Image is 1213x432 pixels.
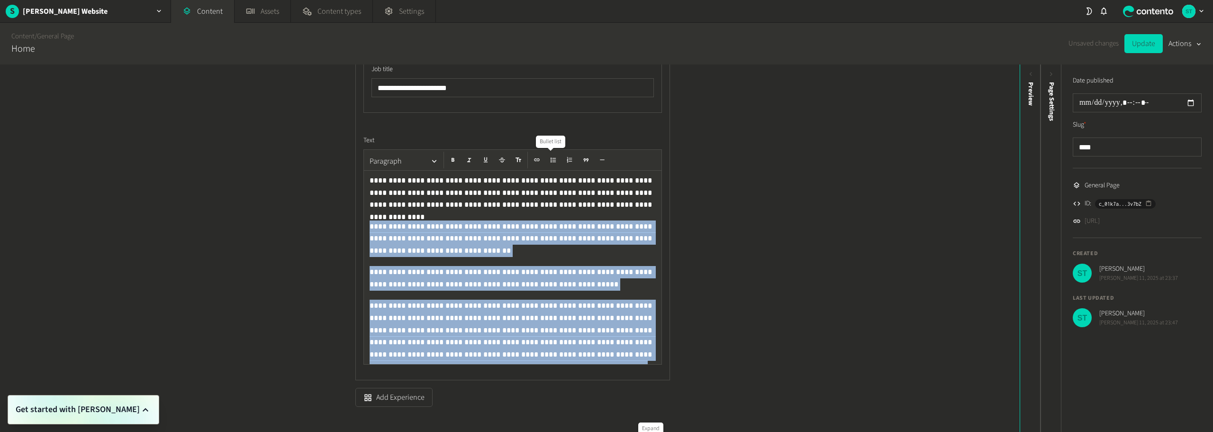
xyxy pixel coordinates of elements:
[355,388,433,407] button: Add Experience
[6,5,19,18] span: S
[1124,34,1163,53] button: Update
[1073,249,1202,258] h4: Created
[1068,38,1119,49] span: Unsaved changes
[1099,319,1178,327] span: [PERSON_NAME] 11, 2025 at 23:47
[1085,181,1120,191] span: General Page
[1099,264,1178,274] span: [PERSON_NAME]
[35,31,37,41] span: /
[16,403,151,416] button: Get started with [PERSON_NAME]
[1026,82,1036,106] div: Preview
[1085,216,1100,226] a: [URL]
[1168,34,1202,53] button: Actions
[536,136,565,148] div: Bullet list
[37,31,74,41] a: General Page
[1182,5,1195,18] img: Stefano Travaini
[11,31,35,41] a: Content
[366,152,442,171] button: Paragraph
[317,6,361,17] span: Content types
[1073,120,1086,130] label: Slug
[371,64,393,74] span: Job title
[1099,309,1178,319] span: [PERSON_NAME]
[1085,199,1091,209] span: ID:
[399,6,424,17] span: Settings
[16,403,140,416] span: Get started with [PERSON_NAME]
[1073,264,1092,283] img: Stefano Travaini
[1099,200,1141,208] span: c_01k7a...3v7bZ
[1095,199,1156,209] button: c_01k7a...3v7bZ
[1073,294,1202,303] h4: Last updated
[1047,82,1057,121] span: Page Settings
[11,42,35,56] h2: Home
[23,6,108,17] h2: [PERSON_NAME] Website
[1073,308,1092,327] img: Stefano Travaini
[1073,76,1113,86] label: Date published
[1099,274,1178,283] span: [PERSON_NAME] 11, 2025 at 23:37
[363,136,374,146] span: Text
